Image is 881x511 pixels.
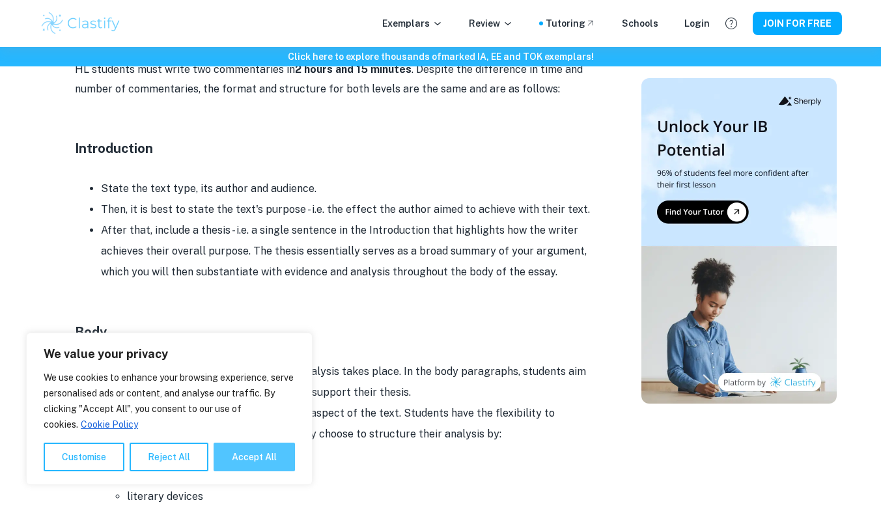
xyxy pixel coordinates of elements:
button: Reject All [130,443,208,471]
div: We value your privacy [26,333,313,485]
a: Schools [622,16,658,31]
li: Then, it is best to state the text's purpose - i.e. the effect the author aimed to achieve with t... [101,199,596,220]
li: sections (stanza by stanza) [127,465,596,486]
a: Tutoring [546,16,596,31]
button: Accept All [214,443,295,471]
img: Thumbnail [641,78,837,404]
p: Review [469,16,513,31]
li: After that, include a thesis - i.e. a single sentence in the Introduction that highlights how the... [101,220,596,283]
button: Customise [44,443,124,471]
button: JOIN FOR FREE [753,12,842,35]
li: State the text type, its author and audience. [101,178,596,199]
img: Clastify logo [40,10,122,36]
p: SL students have to complete a commentary on one of the two provided texts, while HL students mus... [75,40,596,100]
h4: Body [75,322,596,342]
strong: 2 hours and 15 minutes [295,63,412,76]
li: The body of the essay is where the main analysis takes place. In the body paragraphs, students ai... [101,361,596,403]
li: literary devices [127,486,596,507]
p: We use cookies to enhance your browsing experience, serve personalised ads or content, and analys... [44,370,295,432]
a: Login [684,16,710,31]
p: Exemplars [382,16,443,31]
strong: Introduction [75,141,153,156]
a: Cookie Policy [80,419,139,430]
li: ideas/themes [127,445,596,465]
p: We value your privacy [44,346,295,362]
h6: Click here to explore thousands of marked IA, EE and TOK exemplars ! [3,49,878,64]
button: Help and Feedback [720,12,742,35]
